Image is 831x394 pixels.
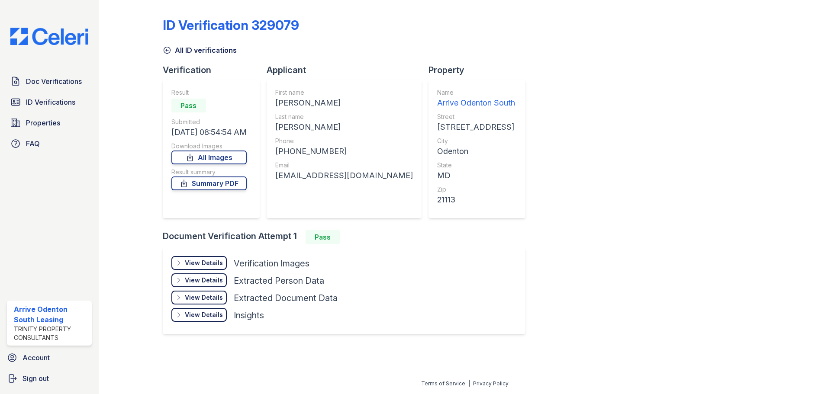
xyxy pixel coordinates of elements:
div: View Details [185,259,223,267]
a: FAQ [7,135,92,152]
a: Sign out [3,370,95,387]
div: Submitted [171,118,247,126]
div: Odenton [437,145,515,157]
div: Result [171,88,247,97]
div: Pass [306,230,340,244]
div: Last name [275,112,413,121]
div: First name [275,88,413,97]
span: Sign out [23,373,49,384]
a: Name Arrive Odenton South [437,88,515,109]
div: Trinity Property Consultants [14,325,88,342]
a: ID Verifications [7,93,92,111]
div: ID Verification 329079 [163,17,299,33]
a: Terms of Service [421,380,465,387]
div: MD [437,170,515,182]
div: Result summary [171,168,247,176]
a: Summary PDF [171,176,247,190]
a: Account [3,349,95,366]
div: [EMAIL_ADDRESS][DOMAIN_NAME] [275,170,413,182]
div: Street [437,112,515,121]
span: Doc Verifications [26,76,82,86]
div: Download Images [171,142,247,151]
div: Phone [275,137,413,145]
div: View Details [185,293,223,302]
div: City [437,137,515,145]
span: FAQ [26,138,40,149]
a: All Images [171,151,247,164]
a: Privacy Policy [473,380,509,387]
div: Zip [437,185,515,194]
div: 21113 [437,194,515,206]
a: All ID verifications [163,45,237,55]
div: [STREET_ADDRESS] [437,121,515,133]
span: Properties [26,118,60,128]
div: Insights [234,309,264,321]
div: Arrive Odenton South [437,97,515,109]
div: Verification Images [234,257,309,269]
div: Document Verification Attempt 1 [163,230,532,244]
div: View Details [185,311,223,319]
div: Name [437,88,515,97]
div: [PERSON_NAME] [275,121,413,133]
div: State [437,161,515,170]
img: CE_Logo_Blue-a8612792a0a2168367f1c8372b55b34899dd931a85d93a1a3d3e32e68fde9ad4.png [3,28,95,45]
div: Arrive Odenton South Leasing [14,304,88,325]
div: Email [275,161,413,170]
div: Extracted Document Data [234,292,338,304]
div: Extracted Person Data [234,275,324,287]
div: Property [428,64,532,76]
a: Properties [7,114,92,131]
div: [PHONE_NUMBER] [275,145,413,157]
span: Account [23,352,50,363]
div: Verification [163,64,267,76]
a: Doc Verifications [7,73,92,90]
div: [PERSON_NAME] [275,97,413,109]
span: ID Verifications [26,97,75,107]
div: Pass [171,99,206,112]
div: Applicant [267,64,428,76]
div: View Details [185,276,223,285]
div: [DATE] 08:54:54 AM [171,126,247,138]
div: | [468,380,470,387]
